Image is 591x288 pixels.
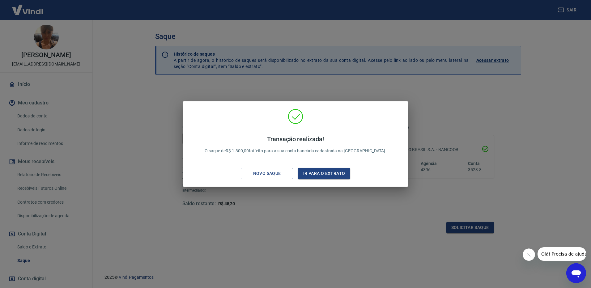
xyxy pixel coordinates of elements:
div: Novo saque [246,170,288,177]
button: Novo saque [241,168,293,179]
button: Ir para o extrato [298,168,350,179]
h4: Transação realizada! [205,135,387,143]
iframe: Fechar mensagem [523,248,535,261]
iframe: Botão para abrir a janela de mensagens [566,263,586,283]
span: Olá! Precisa de ajuda? [4,4,52,9]
p: O saque de R$ 1.300,00 foi feito para a sua conta bancária cadastrada na [GEOGRAPHIC_DATA]. [205,135,387,154]
iframe: Mensagem da empresa [538,247,586,261]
